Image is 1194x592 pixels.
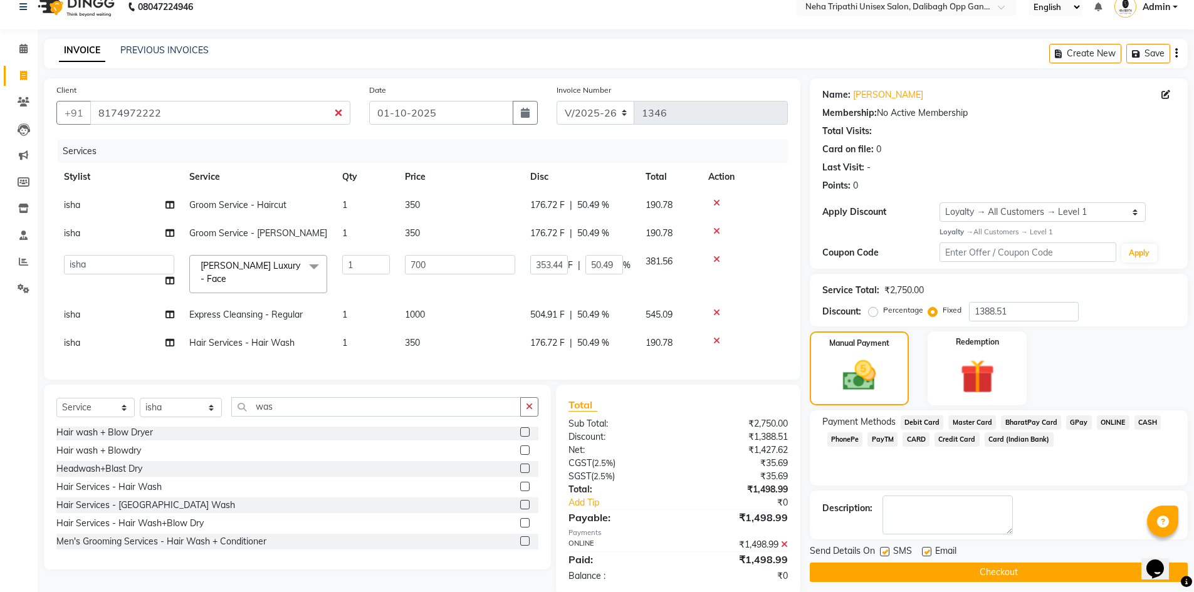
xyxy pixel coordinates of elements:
button: Save [1126,44,1170,63]
span: CASH [1134,415,1161,430]
button: +91 [56,101,92,125]
span: 545.09 [646,309,673,320]
span: isha [64,199,80,210]
div: Last Visit: [822,161,864,174]
label: Redemption [956,336,999,348]
span: Payment Methods [822,415,896,428]
span: 176.72 F [530,336,565,350]
div: Coupon Code [822,246,940,259]
div: Services [58,140,797,163]
span: 350 [405,337,420,348]
th: Price [397,163,523,191]
iframe: chat widget [1141,542,1181,579]
span: PayTM [867,432,898,447]
div: Points: [822,179,851,192]
span: isha [64,309,80,320]
span: F [568,259,573,272]
div: Payable: [559,510,678,525]
span: 350 [405,227,420,239]
span: Credit Card [935,432,980,447]
div: Hair wash + Blow Dryer [56,426,153,439]
span: Express Cleansing - Regular [189,309,303,320]
div: Headwash+Blast Dry [56,462,142,475]
span: 190.78 [646,227,673,239]
img: _gift.svg [950,355,1005,398]
div: ONLINE [559,538,678,551]
div: Service Total: [822,284,879,297]
div: Sub Total: [559,417,678,430]
div: ₹0 [678,569,797,583]
th: Total [638,163,701,191]
span: CGST [568,457,592,469]
span: 176.72 F [530,227,565,240]
button: Checkout [810,563,1188,582]
button: Apply [1121,244,1157,262]
a: [PERSON_NAME] [853,88,923,101]
span: 504.91 F [530,308,565,321]
div: ₹1,498.99 [678,510,797,525]
span: isha [64,227,80,239]
span: 350 [405,199,420,210]
span: | [570,227,572,240]
div: ₹1,388.51 [678,430,797,444]
div: ( ) [559,457,678,470]
div: Membership: [822,106,877,120]
button: Create New [1049,44,1121,63]
span: 50.49 % [577,199,609,212]
span: 1 [342,199,347,210]
span: Groom Service - Haircut [189,199,286,210]
span: 2.5% [594,458,613,468]
span: 1000 [405,309,425,320]
input: Enter Offer / Coupon Code [940,242,1116,262]
a: x [226,273,232,284]
span: Groom Service - [PERSON_NAME] [189,227,327,239]
div: ₹2,750.00 [884,284,924,297]
div: Apply Discount [822,205,940,219]
strong: Loyalty → [940,227,973,236]
span: 50.49 % [577,336,609,350]
label: Fixed [943,304,961,316]
div: ( ) [559,470,678,483]
div: 0 [876,143,881,156]
th: Stylist [56,163,182,191]
div: Hair wash + Blowdry [56,444,141,457]
div: ₹1,498.99 [678,483,797,496]
div: ₹0 [698,496,797,509]
div: All Customers → Level 1 [940,227,1175,237]
span: Email [935,544,956,560]
span: | [578,259,580,272]
span: Send Details On [810,544,875,560]
span: 190.78 [646,337,673,348]
span: 50.49 % [577,308,609,321]
span: Card (Indian Bank) [985,432,1054,447]
div: Discount: [822,305,861,318]
div: Card on file: [822,143,874,156]
span: BharatPay Card [1001,415,1061,430]
label: Percentage [883,304,923,316]
div: ₹1,498.99 [678,538,797,551]
div: ₹1,427.62 [678,444,797,457]
span: Hair Services - Hair Wash [189,337,295,348]
div: Men's Grooming Services - Hair Wash + Conditioner [56,535,266,548]
th: Qty [335,163,397,191]
div: Total Visits: [822,125,872,138]
div: Net: [559,444,678,457]
input: Search or Scan [231,397,521,417]
a: PREVIOUS INVOICES [120,44,209,56]
a: INVOICE [59,39,105,62]
div: ₹2,750.00 [678,417,797,430]
div: Name: [822,88,851,101]
div: Hair Services - Hair Wash+Blow Dry [56,517,204,530]
div: Payments [568,527,787,538]
th: Service [182,163,335,191]
span: | [570,336,572,350]
div: Total: [559,483,678,496]
span: [PERSON_NAME] Luxury - Face [201,260,300,284]
label: Date [369,85,386,96]
span: 381.56 [646,256,673,267]
a: Add Tip [559,496,698,509]
div: ₹35.69 [678,457,797,470]
div: Hair Services - [GEOGRAPHIC_DATA] Wash [56,499,235,512]
span: PhonePe [827,432,863,447]
span: SGST [568,470,591,482]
